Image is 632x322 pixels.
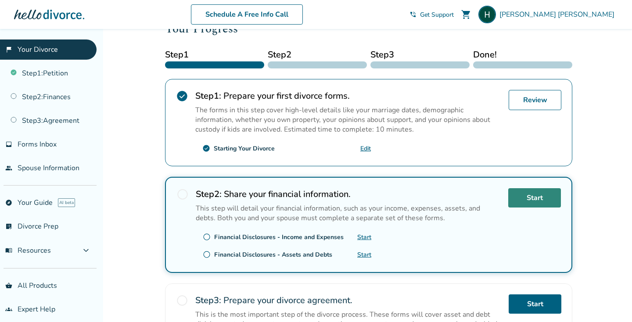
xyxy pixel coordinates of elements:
[461,9,471,20] span: shopping_cart
[214,250,332,259] div: Financial Disclosures - Assets and Debts
[58,198,75,207] span: AI beta
[196,188,222,200] strong: Step 2 :
[18,140,57,149] span: Forms Inbox
[357,250,371,259] a: Start
[195,90,221,102] strong: Step 1 :
[195,90,502,102] h2: Prepare your first divorce forms.
[509,90,561,110] a: Review
[508,188,561,208] a: Start
[420,11,454,19] span: Get Support
[5,282,12,289] span: shopping_basket
[588,280,632,322] iframe: Chat Widget
[473,48,572,61] span: Done!
[409,11,454,19] a: phone_in_talkGet Support
[214,233,344,241] div: Financial Disclosures - Income and Expenses
[176,188,189,200] span: radio_button_unchecked
[370,48,470,61] span: Step 3
[81,245,91,256] span: expand_more
[5,246,51,255] span: Resources
[195,294,502,306] h2: Prepare your divorce agreement.
[196,204,501,223] p: This step will detail your financial information, such as your income, expenses, assets, and debt...
[214,144,275,153] div: Starting Your Divorce
[195,294,221,306] strong: Step 3 :
[196,188,501,200] h2: Share your financial information.
[499,10,618,19] span: [PERSON_NAME] [PERSON_NAME]
[176,90,188,102] span: check_circle
[509,294,561,314] a: Start
[203,233,211,241] span: radio_button_unchecked
[5,247,12,254] span: menu_book
[268,48,367,61] span: Step 2
[5,165,12,172] span: people
[5,46,12,53] span: flag_2
[5,199,12,206] span: explore
[5,141,12,148] span: inbox
[360,144,371,153] a: Edit
[176,294,188,307] span: radio_button_unchecked
[191,4,303,25] a: Schedule A Free Info Call
[478,6,496,23] img: Hannah Rankin
[409,11,417,18] span: phone_in_talk
[357,233,371,241] a: Start
[203,250,211,258] span: radio_button_unchecked
[202,144,210,152] span: check_circle
[5,306,12,313] span: groups
[165,48,264,61] span: Step 1
[5,223,12,230] span: list_alt_check
[195,105,502,134] p: The forms in this step cover high-level details like your marriage dates, demographic information...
